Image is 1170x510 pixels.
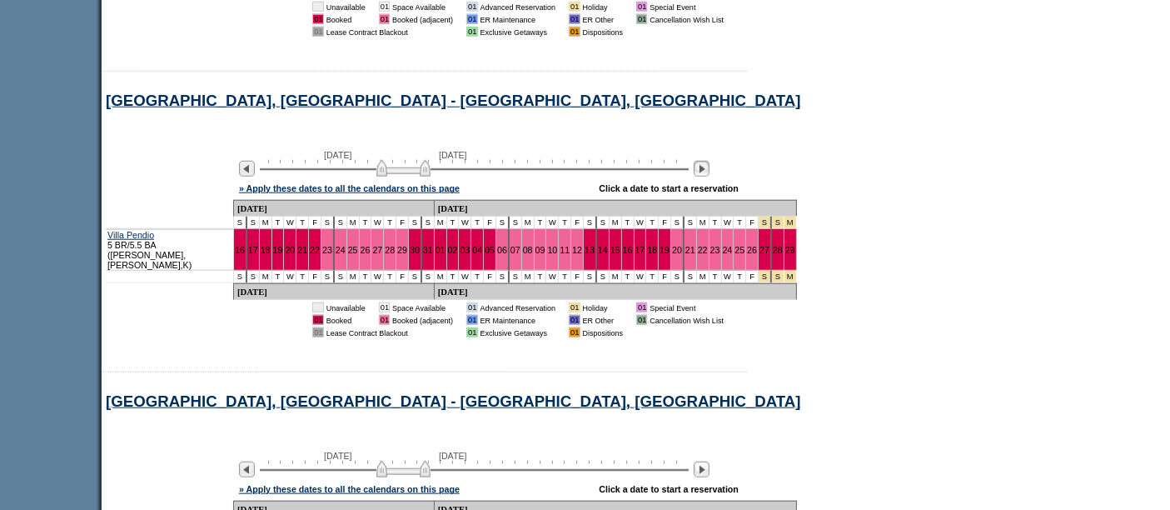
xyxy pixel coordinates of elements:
[597,271,610,283] td: S
[436,245,446,255] a: 01
[646,271,659,283] td: T
[471,217,484,229] td: T
[466,2,477,12] td: 01
[459,217,471,229] td: W
[379,14,390,24] td: 01
[312,27,323,37] td: 01
[722,217,734,229] td: W
[647,245,657,255] a: 18
[497,245,507,255] a: 06
[598,245,608,255] a: 14
[610,217,622,229] td: M
[583,315,624,325] td: ER Other
[466,302,477,312] td: 01
[646,217,659,229] td: T
[535,271,547,283] td: T
[510,217,522,229] td: S
[360,271,372,283] td: T
[635,271,647,283] td: W
[480,14,556,24] td: ER Maintenance
[569,315,580,325] td: 01
[321,217,335,229] td: S
[685,217,697,229] td: S
[722,271,734,283] td: W
[106,392,801,410] a: [GEOGRAPHIC_DATA], [GEOGRAPHIC_DATA] - [GEOGRAPHIC_DATA], [GEOGRAPHIC_DATA]
[409,271,422,283] td: S
[694,462,709,477] img: Next
[235,245,245,255] a: 16
[309,217,321,229] td: F
[622,217,635,229] td: T
[234,271,247,283] td: S
[785,245,795,255] a: 29
[622,271,635,283] td: T
[583,327,624,337] td: Dispositions
[247,271,260,283] td: S
[392,302,453,312] td: Space Available
[326,14,366,24] td: Booked
[384,271,396,283] td: T
[312,315,323,325] td: 01
[636,2,647,12] td: 01
[650,2,724,12] td: Special Event
[522,217,535,229] td: M
[239,462,255,477] img: Previous
[523,245,533,255] a: 08
[709,217,722,229] td: T
[480,315,556,325] td: ER Maintenance
[660,245,670,255] a: 19
[623,245,633,255] a: 16
[480,302,556,312] td: Advanced Reservation
[571,217,584,229] td: F
[572,245,582,255] a: 12
[247,217,260,229] td: S
[734,245,744,255] a: 25
[312,327,323,337] td: 01
[409,217,422,229] td: S
[671,217,685,229] td: S
[697,271,709,283] td: M
[106,92,801,109] a: [GEOGRAPHIC_DATA], [GEOGRAPHIC_DATA] - [GEOGRAPHIC_DATA], [GEOGRAPHIC_DATA]
[312,302,323,312] td: 01
[326,2,366,12] td: Unavailable
[710,245,720,255] a: 23
[496,271,510,283] td: S
[650,14,724,24] td: Cancellation Wish List
[326,327,453,337] td: Lease Contract Blackout
[466,14,477,24] td: 01
[234,283,435,300] td: [DATE]
[396,271,409,283] td: F
[635,217,647,229] td: W
[772,217,784,229] td: Independence Day 2026 - Saturday to Saturday
[584,217,597,229] td: S
[296,271,309,283] td: T
[734,271,746,283] td: T
[522,271,535,283] td: M
[569,327,580,337] td: 01
[759,245,769,255] a: 27
[698,245,708,255] a: 22
[392,14,453,24] td: Booked (adjacent)
[435,283,797,300] td: [DATE]
[569,302,580,312] td: 01
[472,245,482,255] a: 04
[347,271,360,283] td: M
[597,217,610,229] td: S
[297,245,307,255] a: 21
[324,150,352,160] span: [DATE]
[410,245,420,255] a: 30
[759,271,772,283] td: Independence Day 2026 - Saturday to Saturday
[326,302,366,312] td: Unavailable
[372,245,382,255] a: 27
[773,245,783,255] a: 28
[371,271,384,283] td: W
[480,27,556,37] td: Exclusive Getaways
[583,2,624,12] td: Holiday
[106,229,234,271] td: 5 BR/5.5 BA ([PERSON_NAME],[PERSON_NAME],K)
[272,217,285,229] td: T
[480,327,556,337] td: Exclusive Getaways
[321,271,335,283] td: S
[326,315,366,325] td: Booked
[685,271,697,283] td: S
[260,271,272,283] td: M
